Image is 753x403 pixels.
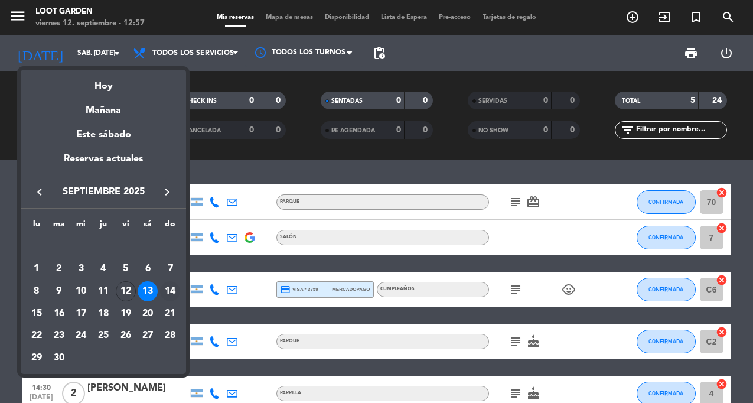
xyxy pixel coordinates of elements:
[70,303,92,325] td: 17 de septiembre de 2025
[21,118,186,151] div: Este sábado
[93,259,113,279] div: 4
[25,217,48,236] th: lunes
[137,303,159,325] td: 20 de septiembre de 2025
[115,303,137,325] td: 19 de septiembre de 2025
[27,326,47,346] div: 22
[93,304,113,324] div: 18
[92,280,115,303] td: 11 de septiembre de 2025
[157,184,178,200] button: keyboard_arrow_right
[92,303,115,325] td: 18 de septiembre de 2025
[48,325,70,347] td: 23 de septiembre de 2025
[137,258,159,281] td: 6 de septiembre de 2025
[27,281,47,301] div: 8
[32,185,47,199] i: keyboard_arrow_left
[115,258,137,281] td: 5 de septiembre de 2025
[115,325,137,347] td: 26 de septiembre de 2025
[159,303,181,325] td: 21 de septiembre de 2025
[137,217,159,236] th: sábado
[160,326,180,346] div: 28
[70,217,92,236] th: miércoles
[115,217,137,236] th: viernes
[21,94,186,118] div: Mañana
[25,280,48,303] td: 8 de septiembre de 2025
[49,304,69,324] div: 16
[93,326,113,346] div: 25
[71,304,91,324] div: 17
[49,281,69,301] div: 9
[138,281,158,301] div: 13
[25,258,48,281] td: 1 de septiembre de 2025
[116,281,136,301] div: 12
[159,325,181,347] td: 28 de septiembre de 2025
[48,280,70,303] td: 9 de septiembre de 2025
[160,304,180,324] div: 21
[50,184,157,200] span: septiembre 2025
[71,326,91,346] div: 24
[159,217,181,236] th: domingo
[116,259,136,279] div: 5
[49,259,69,279] div: 2
[25,347,48,369] td: 29 de septiembre de 2025
[25,236,181,258] td: SEP.
[48,258,70,281] td: 2 de septiembre de 2025
[21,151,186,175] div: Reservas actuales
[159,258,181,281] td: 7 de septiembre de 2025
[27,259,47,279] div: 1
[70,280,92,303] td: 10 de septiembre de 2025
[92,217,115,236] th: jueves
[160,281,180,301] div: 14
[138,326,158,346] div: 27
[159,280,181,303] td: 14 de septiembre de 2025
[27,304,47,324] div: 15
[116,304,136,324] div: 19
[160,259,180,279] div: 7
[92,325,115,347] td: 25 de septiembre de 2025
[116,326,136,346] div: 26
[137,325,159,347] td: 27 de septiembre de 2025
[21,70,186,94] div: Hoy
[49,326,69,346] div: 23
[71,259,91,279] div: 3
[48,303,70,325] td: 16 de septiembre de 2025
[138,304,158,324] div: 20
[160,185,174,199] i: keyboard_arrow_right
[25,325,48,347] td: 22 de septiembre de 2025
[70,325,92,347] td: 24 de septiembre de 2025
[25,303,48,325] td: 15 de septiembre de 2025
[48,217,70,236] th: martes
[137,280,159,303] td: 13 de septiembre de 2025
[115,280,137,303] td: 12 de septiembre de 2025
[70,258,92,281] td: 3 de septiembre de 2025
[48,347,70,369] td: 30 de septiembre de 2025
[49,348,69,368] div: 30
[29,184,50,200] button: keyboard_arrow_left
[27,348,47,368] div: 29
[138,259,158,279] div: 6
[92,258,115,281] td: 4 de septiembre de 2025
[71,281,91,301] div: 10
[93,281,113,301] div: 11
